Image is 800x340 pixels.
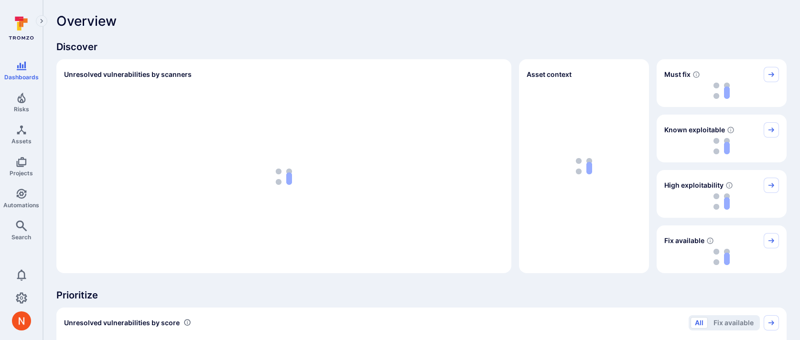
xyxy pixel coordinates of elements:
[276,169,292,185] img: Loading...
[664,70,691,79] span: Must fix
[56,288,787,302] span: Prioritize
[714,138,730,154] img: Loading...
[664,236,704,245] span: Fix available
[706,237,714,244] svg: Vulnerabilities with fix available
[36,15,47,27] button: Expand navigation menu
[64,70,192,79] h2: Unresolved vulnerabilities by scanners
[527,70,572,79] span: Asset context
[664,248,779,266] div: loading spinner
[11,234,31,241] span: Search
[56,40,787,53] span: Discover
[12,311,31,330] img: ACg8ocIprwjrgDQnDsNSk9Ghn5p5-B8DpAKWoJ5Gi9syOE4K59tr4Q=s96-c
[12,311,31,330] div: Neeren Patki
[657,225,787,273] div: Fix available
[657,115,787,162] div: Known exploitable
[714,249,730,265] img: Loading...
[657,59,787,107] div: Must fix
[10,170,33,177] span: Projects
[714,83,730,99] img: Loading...
[664,181,724,190] span: High exploitability
[692,71,700,78] svg: Risk score >=40 , missed SLA
[664,193,779,210] div: loading spinner
[664,125,725,135] span: Known exploitable
[657,170,787,218] div: High exploitability
[184,318,191,328] div: Number of vulnerabilities in status 'Open' 'Triaged' and 'In process' grouped by score
[3,202,39,209] span: Automations
[64,318,180,328] span: Unresolved vulnerabilities by score
[664,138,779,155] div: loading spinner
[727,126,735,134] svg: Confirmed exploitable by KEV
[4,74,39,81] span: Dashboards
[14,106,29,113] span: Risks
[691,317,708,329] button: All
[664,82,779,99] div: loading spinner
[64,88,504,266] div: loading spinner
[725,181,733,189] svg: EPSS score ≥ 0.7
[714,193,730,210] img: Loading...
[56,13,117,29] span: Overview
[709,317,758,329] button: Fix available
[38,17,45,25] i: Expand navigation menu
[11,138,32,145] span: Assets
